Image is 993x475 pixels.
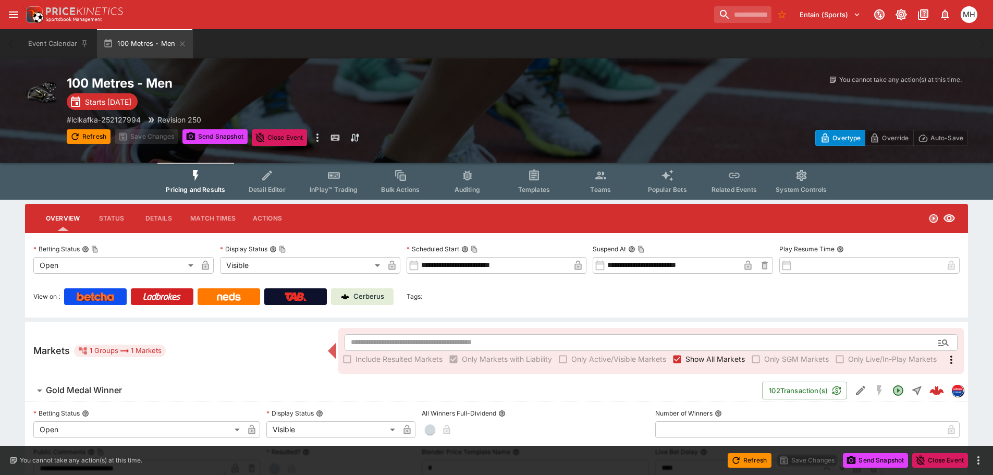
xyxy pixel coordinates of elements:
p: Override [882,132,909,143]
div: Visible [220,257,384,274]
div: Event type filters [157,163,835,200]
button: Event Calendar [22,29,95,58]
button: Open [934,333,953,352]
button: Overtype [815,130,865,146]
button: SGM Disabled [870,381,889,400]
span: Auditing [455,186,480,193]
div: Michael Hutchinson [961,6,977,23]
button: Edit Detail [851,381,870,400]
span: InPlay™ Trading [310,186,358,193]
span: Related Events [712,186,757,193]
img: Betcha [77,293,114,301]
button: more [311,129,324,146]
h6: Gold Medal Winner [46,385,122,396]
p: Suspend At [593,245,626,253]
p: Cerberus [353,291,384,302]
button: Send Snapshot [182,129,248,144]
p: Number of Winners [655,409,713,418]
div: Open [33,257,197,274]
span: Only SGM Markets [764,354,829,364]
button: Auto-Save [913,130,968,146]
button: Scheduled StartCopy To Clipboard [461,246,469,253]
button: Close Event [252,129,308,146]
button: Close Event [912,453,968,468]
div: Visible [266,421,399,438]
button: No Bookmarks [774,6,790,23]
p: Scheduled Start [407,245,459,253]
button: Refresh [67,129,111,144]
p: Betting Status [33,245,80,253]
span: Show All Markets [685,354,745,364]
button: Actions [244,206,291,231]
button: Connected to PK [870,5,889,24]
button: All Winners Full-Dividend [498,410,506,417]
h5: Markets [33,345,70,357]
img: Sportsbook Management [46,17,102,22]
p: Auto-Save [930,132,963,143]
button: Toggle light/dark mode [892,5,911,24]
button: Refresh [728,453,771,468]
span: Include Resulted Markets [355,354,443,364]
button: Number of Winners [715,410,722,417]
button: Notifications [936,5,954,24]
svg: Open [928,213,939,224]
h2: Copy To Clipboard [67,75,518,91]
button: Details [135,206,182,231]
button: Betting Status [82,410,89,417]
p: Revision 250 [157,114,201,125]
span: Only Live/In-Play Markets [848,354,937,364]
button: Straight [908,381,926,400]
p: Play Resume Time [779,245,835,253]
img: PriceKinetics Logo [23,4,44,25]
button: Display Status [316,410,323,417]
p: Betting Status [33,409,80,418]
img: Cerberus [341,293,349,301]
img: TabNZ [285,293,307,301]
img: PriceKinetics [46,7,123,15]
button: Michael Hutchinson [958,3,980,26]
a: Cerberus [331,288,394,305]
button: more [972,454,985,467]
button: Documentation [914,5,933,24]
button: Copy To Clipboard [279,246,286,253]
button: Select Tenant [793,6,867,23]
span: Only Active/Visible Markets [571,354,666,364]
span: Pricing and Results [166,186,225,193]
p: You cannot take any action(s) at this time. [20,456,142,465]
div: 2d7f6de7-0768-4cf0-b668-8587576c77cd [929,383,944,398]
p: Display Status [266,409,314,418]
button: Copy To Clipboard [638,246,645,253]
img: athletics.png [25,75,58,108]
button: Status [88,206,135,231]
button: Display StatusCopy To Clipboard [269,246,277,253]
button: Override [865,130,913,146]
button: Copy To Clipboard [91,246,99,253]
button: 102Transaction(s) [762,382,847,399]
img: Neds [217,293,240,301]
p: Starts [DATE] [85,96,131,107]
span: Detail Editor [249,186,286,193]
span: System Controls [776,186,827,193]
button: Match Times [182,206,244,231]
div: Start From [815,130,968,146]
label: View on : [33,288,60,305]
button: Betting StatusCopy To Clipboard [82,246,89,253]
p: Display Status [220,245,267,253]
p: You cannot take any action(s) at this time. [839,75,962,84]
svg: Open [892,384,904,397]
button: Gold Medal Winner [25,380,762,401]
button: Copy To Clipboard [471,246,478,253]
img: Ladbrokes [143,293,181,301]
span: Teams [590,186,611,193]
button: Send Snapshot [843,453,908,468]
p: Copy To Clipboard [67,114,141,125]
span: Only Markets with Liability [462,354,552,364]
a: 2d7f6de7-0768-4cf0-b668-8587576c77cd [926,380,947,401]
img: lclkafka [952,385,963,396]
img: logo-cerberus--red.svg [929,383,944,398]
button: open drawer [4,5,23,24]
button: Play Resume Time [837,246,844,253]
input: search [714,6,771,23]
p: Overtype [832,132,861,143]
